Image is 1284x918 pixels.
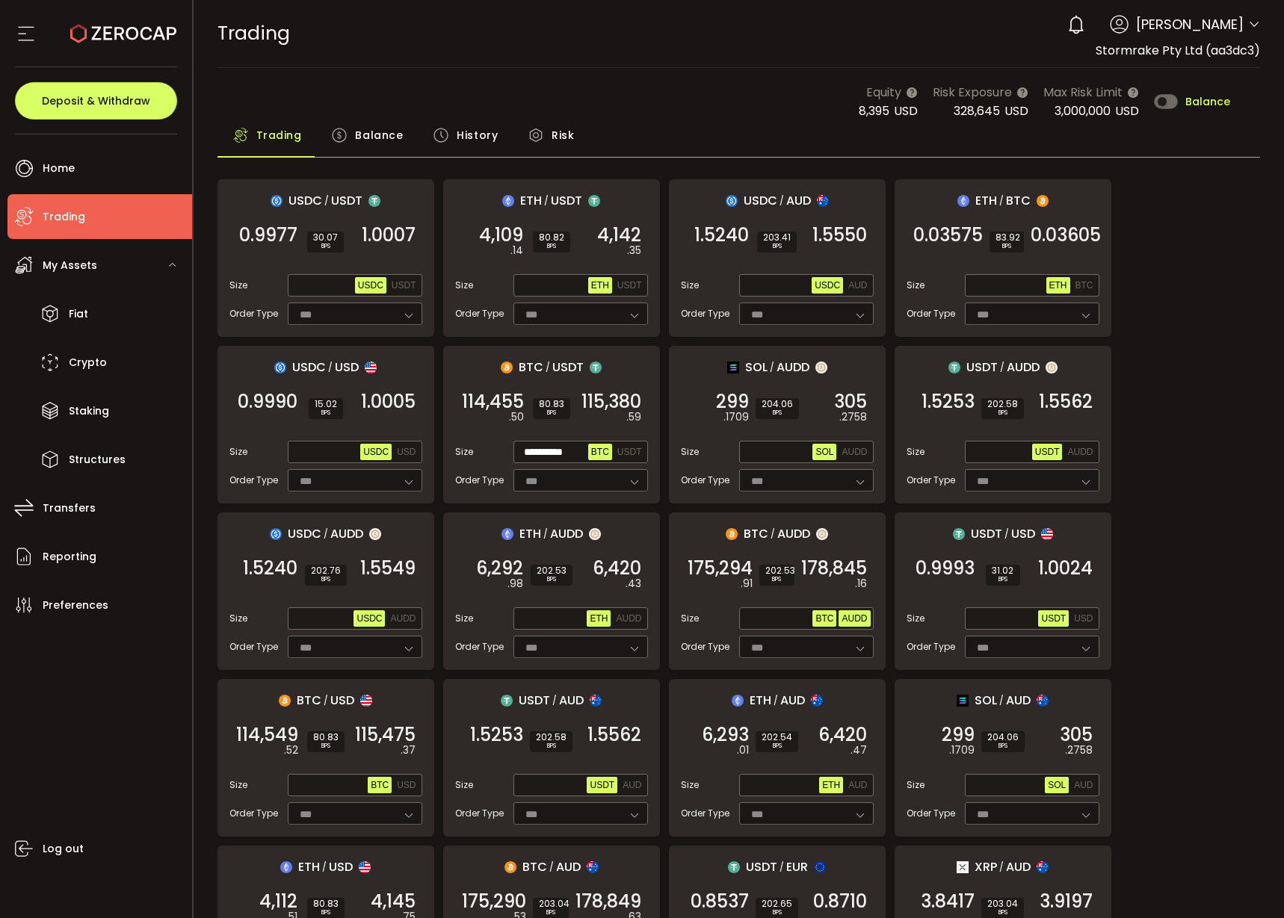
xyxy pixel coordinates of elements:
span: Size [229,612,247,625]
img: aud_portfolio.svg [811,695,823,707]
span: SOL [815,447,833,457]
img: sol_portfolio.png [727,362,739,373]
span: USDT [617,280,642,291]
button: Deposit & Withdraw [15,82,177,120]
img: usdt_portfolio.svg [368,195,380,207]
span: [PERSON_NAME] [1136,14,1244,34]
img: usdt_portfolio.svg [588,195,600,207]
span: BTC [744,524,768,543]
span: AUD [848,780,867,790]
span: Size [681,279,699,292]
em: / [324,527,328,541]
span: SOL [745,358,768,376]
button: ETH [588,277,612,294]
span: AUDD [842,613,867,624]
span: ETH [750,691,771,710]
em: / [999,694,1004,707]
span: Order Type [907,640,955,654]
span: USDT [552,358,584,376]
em: .50 [509,409,524,425]
span: 305 [834,394,867,409]
button: USDC [354,610,385,627]
span: AUD [559,691,584,710]
span: USD [1011,524,1035,543]
em: .59 [626,409,641,425]
em: / [546,361,550,374]
i: BPS [311,575,341,584]
button: USDC [355,277,386,294]
em: .1709 [723,409,749,425]
span: USDT [971,524,1002,543]
em: .98 [507,576,523,592]
span: BTC [1075,280,1093,291]
span: USDT [1035,447,1060,457]
span: USDT [1041,613,1066,624]
i: BPS [762,409,793,418]
button: AUDD [1064,444,1096,460]
span: USD [397,447,416,457]
button: ETH [1046,277,1070,294]
span: 80.82 [539,233,564,242]
span: Size [681,778,699,792]
span: 203.41 [763,233,791,242]
em: / [999,194,1004,208]
i: BPS [762,742,792,751]
span: 1.5253 [922,394,975,409]
span: 115,475 [355,728,416,742]
span: Size [907,778,925,792]
span: BTC [297,691,321,710]
span: Deposit & Withdraw [42,96,150,106]
span: ETH [298,857,320,876]
span: 8,395 [859,102,889,120]
span: USDT [519,691,550,710]
span: USDC [288,191,322,210]
span: Home [43,158,75,179]
span: 202.58 [536,733,567,742]
img: aud_portfolio.svg [587,861,599,873]
img: eth_portfolio.svg [732,695,744,707]
span: 6,293 [702,728,749,742]
span: 31.02 [992,566,1014,575]
span: USD [1004,102,1028,120]
img: zuPXiwguUFiBOIQyqLOiXsnnNitlx7q4LCwEbLHADjIpTka+Lip0HH8D0VTrd02z+wEAAAAASUVORK5CYII= [815,362,827,373]
span: USD [335,358,359,376]
img: usdc_portfolio.svg [270,528,282,540]
span: USDT [617,447,642,457]
span: BTC [591,447,609,457]
span: 83.92 [996,233,1018,242]
em: .2758 [1065,742,1093,758]
span: 115,380 [581,394,641,409]
span: Order Type [907,807,955,820]
span: 0.9990 [238,394,297,409]
img: usdt_portfolio.svg [590,362,602,373]
img: eth_portfolio.svg [501,528,513,540]
em: .1709 [949,742,975,758]
span: USDT [966,358,998,376]
img: zuPXiwguUFiBOIQyqLOiXsnnNitlx7q4LCwEbLHADjIpTka+Lip0HH8D0VTrd02z+wEAAAAASUVORK5CYII= [1046,362,1058,373]
button: USD [394,444,419,460]
button: BTC [812,610,836,627]
span: AUD [786,191,811,210]
button: BTC [588,444,612,460]
span: USD [894,102,918,120]
span: AUD [1006,691,1031,710]
img: usdt_portfolio.svg [728,861,740,873]
button: USDC [812,277,843,294]
span: AUDD [1067,447,1093,457]
span: 0.03575 [913,228,983,243]
span: Order Type [229,307,278,320]
span: USDC [292,358,326,376]
span: Size [681,612,699,625]
button: BTC [1072,277,1096,294]
img: btc_portfolio.svg [279,695,291,707]
span: USDC [744,191,777,210]
span: Size [229,279,247,292]
span: 3,000,000 [1055,102,1111,120]
i: BPS [313,742,339,751]
span: Max Risk Limit [1043,83,1123,102]
span: Transfers [43,497,96,519]
span: AUDD [390,613,416,624]
span: 6,420 [593,561,641,576]
span: Order Type [455,640,504,654]
i: BPS [765,575,788,584]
